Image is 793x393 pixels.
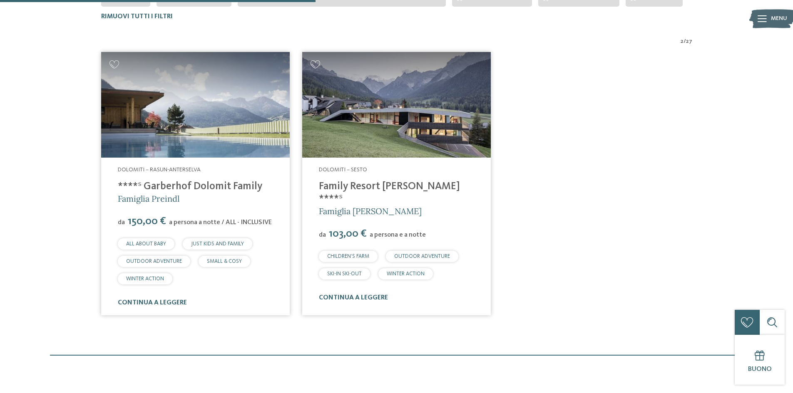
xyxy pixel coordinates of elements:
[302,52,491,158] a: Cercate un hotel per famiglie? Qui troverete solo i migliori!
[169,219,272,226] span: a persona a notte / ALL - INCLUSIVE
[394,254,450,259] span: OUTDOOR ADVENTURE
[126,241,166,247] span: ALL ABOUT BABY
[686,37,692,46] span: 27
[681,37,684,46] span: 2
[191,241,244,247] span: JUST KIDS AND FAMILY
[684,37,686,46] span: /
[126,216,168,227] span: 150,00 €
[327,271,362,277] span: SKI-IN SKI-OUT
[748,366,772,373] span: Buono
[370,232,426,238] span: a persona e a notte
[207,259,242,264] span: SMALL & COSY
[118,299,187,306] a: continua a leggere
[327,254,369,259] span: CHILDREN’S FARM
[735,335,785,385] a: Buono
[118,193,179,204] span: Famiglia Preindl
[319,232,326,238] span: da
[101,13,173,20] span: Rimuovi tutti i filtri
[302,52,491,158] img: Family Resort Rainer ****ˢ
[387,271,425,277] span: WINTER ACTION
[319,206,422,216] span: Famiglia [PERSON_NAME]
[118,219,125,226] span: da
[126,276,164,282] span: WINTER ACTION
[319,181,460,204] a: Family Resort [PERSON_NAME] ****ˢ
[101,52,290,158] img: Cercate un hotel per famiglie? Qui troverete solo i migliori!
[319,294,388,301] a: continua a leggere
[126,259,182,264] span: OUTDOOR ADVENTURE
[118,181,262,192] a: ****ˢ Garberhof Dolomit Family
[327,228,369,239] span: 103,00 €
[319,167,367,173] span: Dolomiti – Sesto
[118,167,201,173] span: Dolomiti – Rasun-Anterselva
